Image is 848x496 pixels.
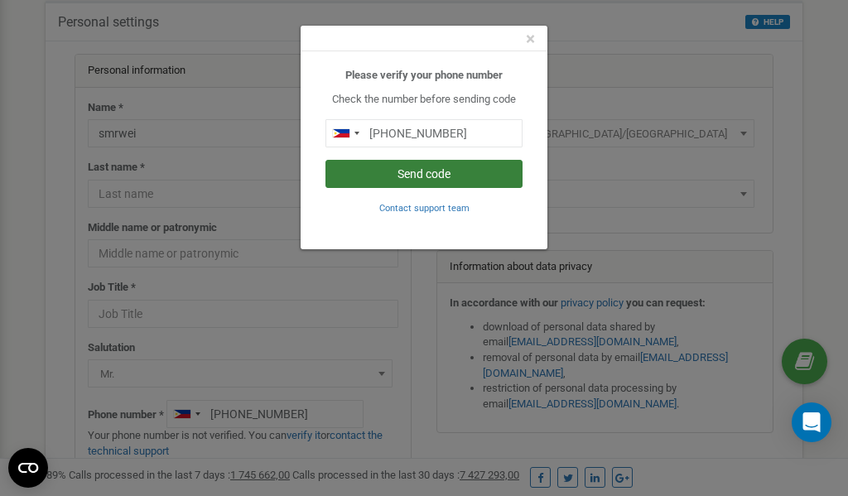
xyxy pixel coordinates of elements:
b: Please verify your phone number [345,69,503,81]
button: Close [526,31,535,48]
input: 0905 123 4567 [325,119,523,147]
button: Send code [325,160,523,188]
div: Telephone country code [326,120,364,147]
span: × [526,29,535,49]
button: Open CMP widget [8,448,48,488]
small: Contact support team [379,203,470,214]
p: Check the number before sending code [325,92,523,108]
div: Open Intercom Messenger [792,402,831,442]
a: Contact support team [379,201,470,214]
